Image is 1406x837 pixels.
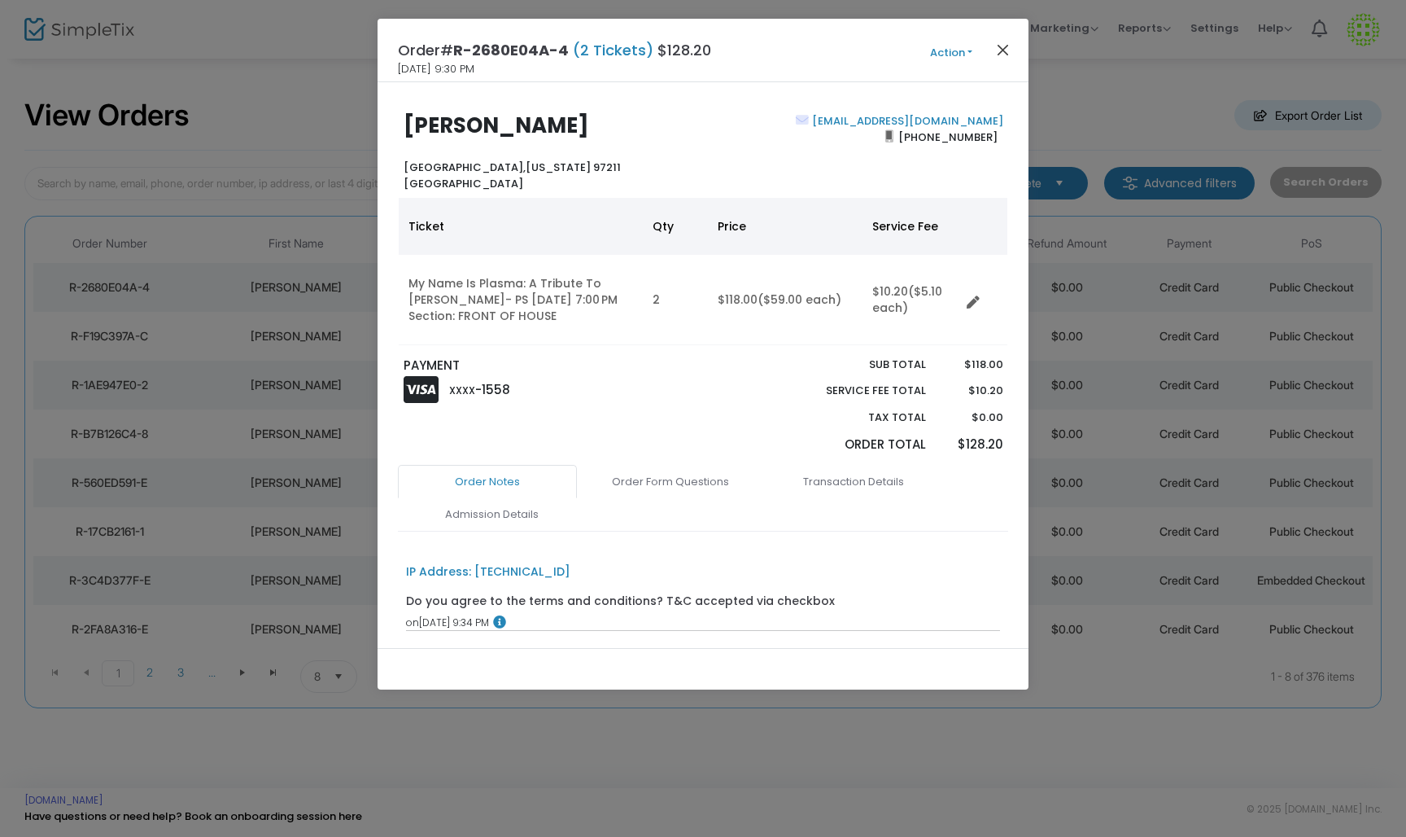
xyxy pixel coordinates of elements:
[941,383,1002,399] p: $10.20
[398,39,711,61] h4: Order# $128.20
[406,616,1001,630] div: [DATE] 9:34 PM
[788,436,926,454] p: Order Total
[406,593,835,610] div: Do you agree to the terms and conditions? T&C accepted via checkbox
[788,410,926,426] p: Tax Total
[643,255,708,345] td: 2
[993,39,1014,60] button: Close
[643,198,708,255] th: Qty
[893,124,1003,150] span: [PHONE_NUMBER]
[758,291,841,308] span: ($59.00 each)
[404,160,526,175] span: [GEOGRAPHIC_DATA],
[404,111,589,140] b: [PERSON_NAME]
[399,198,643,255] th: Ticket
[862,198,960,255] th: Service Fee
[569,40,657,60] span: (2 Tickets)
[862,255,960,345] td: $10.20
[402,497,581,532] a: Admission Details
[453,40,569,60] span: R-2680E04A-4
[788,357,926,373] p: Sub total
[764,465,943,499] a: Transaction Details
[406,563,570,581] div: IP Address: [TECHNICAL_ID]
[404,357,696,375] p: PAYMENT
[872,283,942,316] span: ($5.10 each)
[941,436,1002,454] p: $128.20
[941,410,1002,426] p: $0.00
[406,616,419,629] span: on
[788,383,926,399] p: Service Fee Total
[398,61,474,77] span: [DATE] 9:30 PM
[708,198,862,255] th: Price
[941,357,1002,373] p: $118.00
[581,465,760,499] a: Order Form Questions
[399,255,643,345] td: My Name Is Plasma: A Tribute To [PERSON_NAME]- PS [DATE] 7:00 PM Section: FRONT OF HOUSE
[475,381,510,398] span: -1558
[404,160,621,191] b: [US_STATE] 97211 [GEOGRAPHIC_DATA]
[902,44,1000,62] button: Action
[708,255,862,345] td: $118.00
[449,383,475,397] span: XXXX
[398,465,577,499] a: Order Notes
[399,198,1007,345] div: Data table
[809,113,1003,129] a: [EMAIL_ADDRESS][DOMAIN_NAME]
